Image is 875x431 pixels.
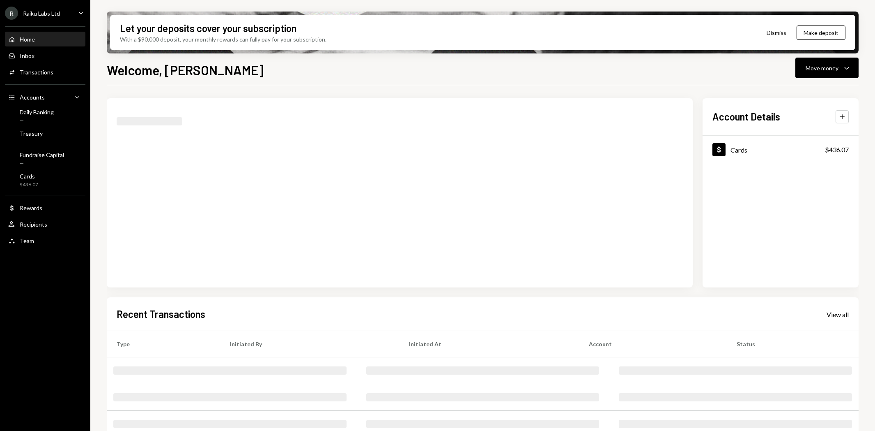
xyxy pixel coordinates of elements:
div: Inbox [20,52,34,59]
h1: Welcome, [PERSON_NAME] [107,62,264,78]
button: Dismiss [756,23,797,42]
div: Accounts [20,94,45,101]
a: Fundraise Capital— [5,149,85,169]
th: Initiated By [220,331,399,357]
div: — [20,160,64,167]
div: Treasury [20,130,43,137]
a: Recipients [5,217,85,232]
div: Transactions [20,69,53,76]
a: View all [827,310,849,319]
div: Raiku Labs Ltd [23,10,60,17]
div: Recipients [20,221,47,228]
a: Home [5,32,85,46]
div: Daily Banking [20,109,54,116]
a: Transactions [5,65,85,79]
div: — [20,117,54,124]
div: Move money [806,64,838,72]
div: Cards [730,146,747,154]
th: Type [107,331,220,357]
th: Status [727,331,859,357]
div: View all [827,311,849,319]
div: — [20,139,43,146]
a: Rewards [5,200,85,215]
div: Let your deposits cover your subscription [120,21,296,35]
div: Rewards [20,204,42,211]
a: Cards$436.07 [703,136,859,163]
h2: Account Details [712,110,780,123]
th: Initiated At [399,331,579,357]
a: Team [5,233,85,248]
div: Team [20,237,34,244]
a: Cards$436.07 [5,170,85,190]
a: Inbox [5,48,85,63]
div: $436.07 [20,181,38,188]
div: Cards [20,173,38,180]
th: Account [579,331,726,357]
a: Treasury— [5,127,85,147]
button: Make deposit [797,25,845,40]
div: R [5,7,18,20]
a: Accounts [5,90,85,104]
button: Move money [795,58,859,78]
div: Home [20,36,35,43]
a: Daily Banking— [5,106,85,126]
h2: Recent Transactions [117,307,205,321]
div: With a $90,000 deposit, your monthly rewards can fully pay for your subscription. [120,35,326,44]
div: $436.07 [825,145,849,155]
div: Fundraise Capital [20,151,64,158]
